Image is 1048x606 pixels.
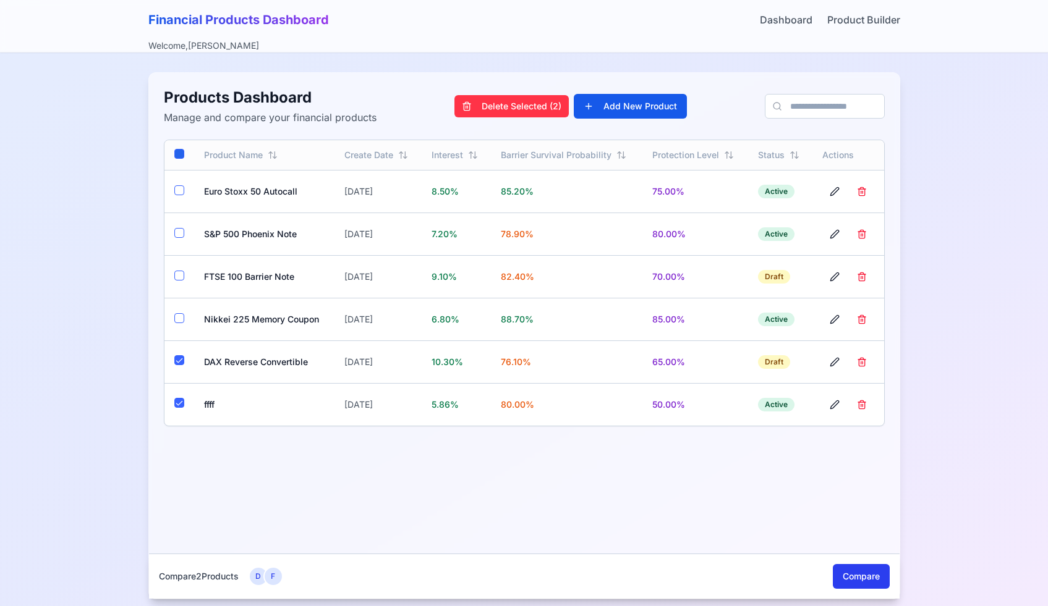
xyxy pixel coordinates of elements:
[164,88,377,107] h2: Products Dashboard
[194,213,335,255] td: S&P 500 Phoenix Note
[334,340,422,383] td: [DATE]
[652,356,685,367] span: 65.00%
[334,255,422,298] td: [DATE]
[501,149,611,161] span: Barrier Survival Probability
[760,12,812,27] a: Dashboard
[344,149,393,161] span: Create Date
[432,149,463,161] span: Interest
[454,95,569,117] button: Delete Selected (2)
[432,229,458,239] span: 7.20%
[501,399,534,410] span: 80.00%
[159,570,239,583] span: Compare 2 Products
[652,149,734,161] button: Protection Level
[758,313,795,326] div: Active
[652,149,719,161] span: Protection Level
[652,271,685,282] span: 70.00%
[432,399,459,410] span: 5.86%
[574,94,687,119] button: Add New Product
[501,356,531,367] span: 76.10%
[758,149,785,161] span: Status
[334,383,422,426] td: [DATE]
[652,399,685,410] span: 50.00%
[194,383,335,426] td: ffff
[812,140,884,170] th: Actions
[827,12,900,27] a: Product Builder
[758,355,790,369] div: Draft
[249,566,268,586] div: DAX Reverse Convertible
[334,170,422,213] td: [DATE]
[194,255,335,298] td: FTSE 100 Barrier Note
[501,229,534,239] span: 78.90%
[148,11,329,28] h1: Financial Products Dashboard
[432,271,457,282] span: 9.10%
[164,110,377,125] p: Manage and compare your financial products
[501,149,626,161] button: Barrier Survival Probability
[204,149,263,161] span: Product Name
[432,314,459,324] span: 6.80%
[758,270,790,284] div: Draft
[432,149,478,161] button: Interest
[344,149,408,161] button: Create Date
[501,186,534,196] span: 85.20%
[501,271,534,282] span: 82.40%
[652,186,684,196] span: 75.00%
[334,213,422,255] td: [DATE]
[501,314,534,324] span: 88.70%
[334,298,422,340] td: [DATE]
[758,398,795,411] div: Active
[148,40,259,52] div: Welcome, [PERSON_NAME]
[194,170,335,213] td: Euro Stoxx 50 Autocall
[432,356,463,367] span: 10.30%
[263,566,283,586] div: ffff
[652,314,685,324] span: 85.00%
[194,340,335,383] td: DAX Reverse Convertible
[758,149,799,161] button: Status
[652,229,686,239] span: 80.00%
[833,564,890,589] button: Compare
[758,227,795,241] div: Active
[194,298,335,340] td: Nikkei 225 Memory Coupon
[432,186,459,196] span: 8.50%
[204,149,278,161] button: Product Name
[758,185,795,198] div: Active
